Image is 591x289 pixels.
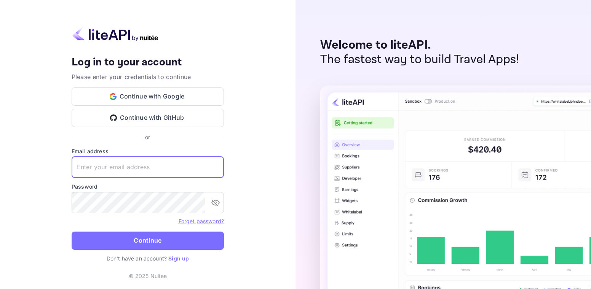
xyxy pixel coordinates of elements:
h4: Log in to your account [72,56,224,69]
input: Enter your email address [72,157,224,178]
a: Forget password? [179,217,224,225]
a: Forget password? [179,218,224,224]
a: Sign up [168,255,189,262]
button: Continue [72,232,224,250]
p: Please enter your credentials to continue [72,72,224,81]
p: © 2025 Nuitee [129,272,167,280]
img: liteapi [72,27,159,41]
label: Email address [72,147,224,155]
p: Don't have an account? [72,254,224,262]
p: The fastest way to build Travel Apps! [320,52,519,67]
button: Continue with Google [72,87,224,106]
label: Password [72,183,224,191]
button: toggle password visibility [208,195,223,210]
p: Welcome to liteAPI. [320,38,519,52]
button: Continue with GitHub [72,109,224,127]
p: or [145,133,150,141]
